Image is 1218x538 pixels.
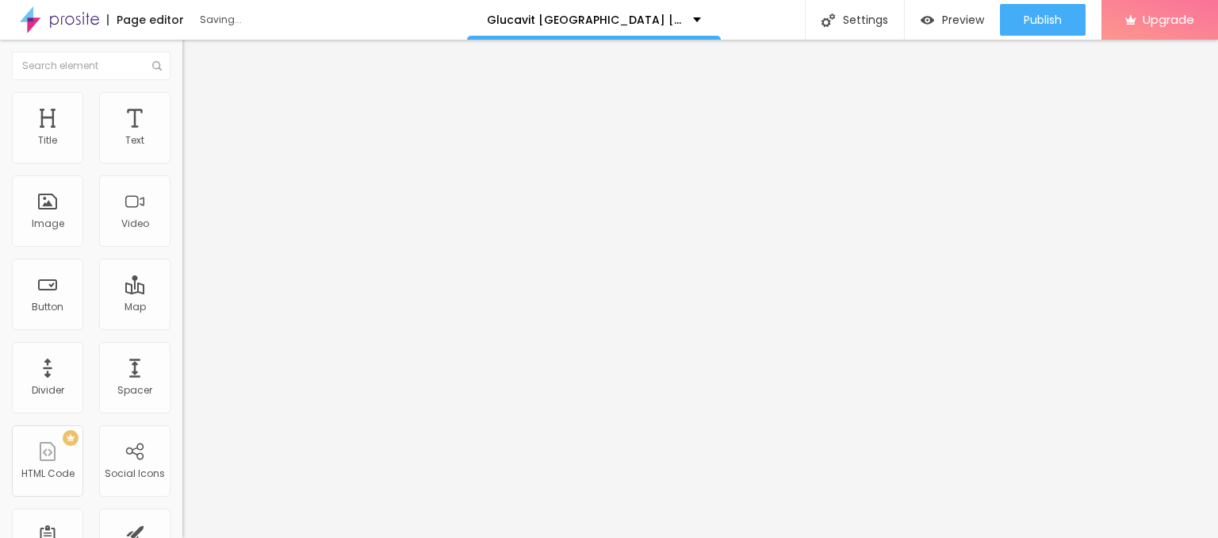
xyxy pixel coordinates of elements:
div: Button [32,302,63,313]
p: Glucavit [GEOGRAPHIC_DATA] [GEOGRAPHIC_DATA] [GEOGRAPHIC_DATA] [487,14,681,25]
span: Publish [1024,13,1062,26]
div: Video [121,218,149,229]
img: Icone [822,13,835,27]
div: Divider [32,385,64,396]
div: Title [38,135,57,146]
div: Page editor [107,14,184,25]
span: Preview [942,13,984,26]
button: Publish [1000,4,1086,36]
div: Image [32,218,64,229]
div: HTML Code [21,468,75,479]
img: Icone [152,61,162,71]
input: Search element [12,52,170,80]
div: Spacer [117,385,152,396]
div: Social Icons [105,468,165,479]
span: Upgrade [1143,13,1194,26]
div: Saving... [200,15,382,25]
div: Text [125,135,144,146]
div: Map [124,302,146,313]
iframe: Editor [182,40,1218,538]
button: Preview [905,4,1000,36]
img: view-1.svg [921,13,934,27]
